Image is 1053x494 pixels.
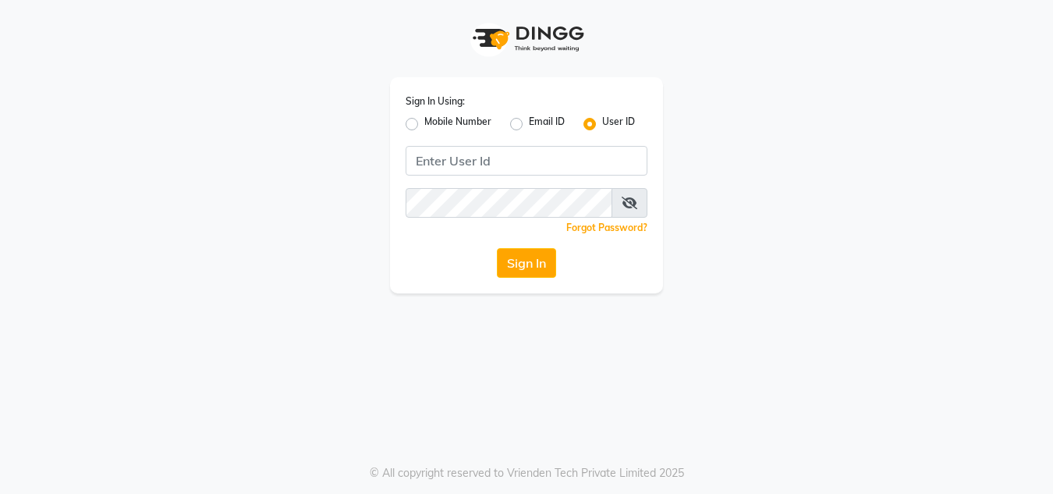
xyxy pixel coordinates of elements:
label: User ID [602,115,635,133]
label: Mobile Number [424,115,491,133]
input: Username [406,188,612,218]
label: Sign In Using: [406,94,465,108]
label: Email ID [529,115,565,133]
a: Forgot Password? [566,222,647,233]
button: Sign In [497,248,556,278]
img: logo1.svg [464,16,589,62]
input: Username [406,146,647,176]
